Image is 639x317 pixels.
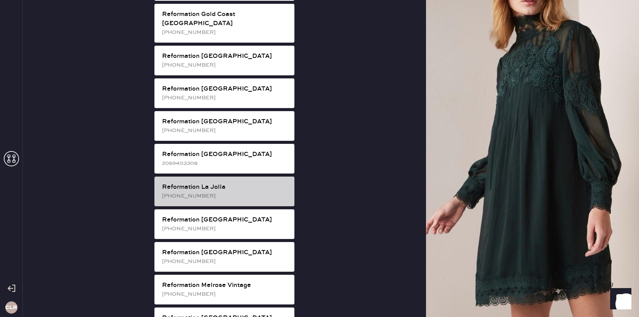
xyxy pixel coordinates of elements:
[162,117,288,126] div: Reformation [GEOGRAPHIC_DATA]
[162,183,288,192] div: Reformation La Jolla
[5,305,17,310] h3: CLR
[162,192,288,200] div: [PHONE_NUMBER]
[162,10,288,28] div: Reformation Gold Coast [GEOGRAPHIC_DATA]
[162,257,288,266] div: [PHONE_NUMBER]
[162,225,288,233] div: [PHONE_NUMBER]
[162,28,288,37] div: [PHONE_NUMBER]
[603,283,636,315] iframe: Front Chat
[162,150,288,159] div: Reformation [GEOGRAPHIC_DATA]
[162,126,288,135] div: [PHONE_NUMBER]
[162,215,288,225] div: Reformation [GEOGRAPHIC_DATA]
[162,281,288,290] div: Reformation Melrose Vintage
[162,159,288,167] div: 2069403308
[162,84,288,94] div: Reformation [GEOGRAPHIC_DATA]
[162,52,288,61] div: Reformation [GEOGRAPHIC_DATA]
[162,290,288,298] div: [PHONE_NUMBER]
[162,61,288,69] div: [PHONE_NUMBER]
[162,248,288,257] div: Reformation [GEOGRAPHIC_DATA]
[162,94,288,102] div: [PHONE_NUMBER]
